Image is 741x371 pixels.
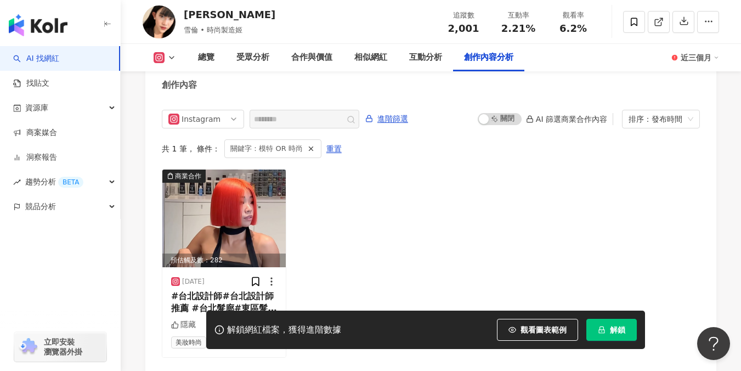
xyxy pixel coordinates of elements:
div: 互動率 [497,10,539,21]
span: 立即安裝 瀏覽器外掛 [44,337,82,357]
a: 商案媒合 [13,127,57,138]
div: Instagram [182,110,217,128]
div: 排序：發布時間 [629,110,683,128]
div: 近三個月 [681,49,719,66]
span: 重置 [326,140,342,158]
a: chrome extension立即安裝 瀏覽器外掛 [14,332,106,362]
img: KOL Avatar [143,5,176,38]
div: 創作內容分析 [464,51,513,64]
div: AI 篩選商業合作內容 [526,115,607,123]
div: 總覽 [198,51,214,64]
div: 相似網紅 [354,51,387,64]
img: logo [9,14,67,36]
span: lock [598,326,606,334]
div: post-image商業合作預估觸及數：282 [162,170,286,267]
span: 2.21% [501,23,535,34]
div: 追蹤數 [443,10,484,21]
button: 觀看圖表範例 [497,319,578,341]
span: #台北設計師#台北設計師推薦 #台北髮廊#東區髮廊#台北 [171,291,276,326]
img: post-image [162,170,286,267]
a: 找貼文 [13,78,49,89]
span: rise [13,178,21,186]
div: 預估觸及數：282 [162,254,286,267]
span: 6.2% [559,23,587,34]
div: 解鎖網紅檔案，獲得進階數據 [227,324,341,336]
div: [PERSON_NAME] [184,8,275,21]
div: [DATE] [182,277,205,286]
a: searchAI 找網紅 [13,53,59,64]
div: 商業合作 [175,171,201,182]
div: 共 1 筆 ， 條件： [162,139,700,158]
button: 解鎖 [586,319,637,341]
div: 合作與價值 [291,51,332,64]
a: 洞察報告 [13,152,57,163]
div: BETA [58,177,83,188]
span: 雪倫 • 時尚製造姬 [184,26,242,34]
button: 進階篩選 [365,110,409,127]
span: 2,001 [448,23,479,34]
div: 觀看率 [552,10,594,21]
span: 趨勢分析 [25,170,83,194]
div: 互動分析 [409,51,442,64]
span: 觀看圖表範例 [521,325,567,334]
div: 創作內容 [162,79,197,91]
span: 資源庫 [25,95,48,120]
span: 關鍵字：模特 OR 時尚 [230,143,303,155]
span: 競品分析 [25,194,56,219]
span: 進階篩選 [377,110,408,128]
div: 受眾分析 [236,51,269,64]
span: 解鎖 [610,325,625,334]
img: chrome extension [18,338,39,356]
button: 重置 [326,140,342,158]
